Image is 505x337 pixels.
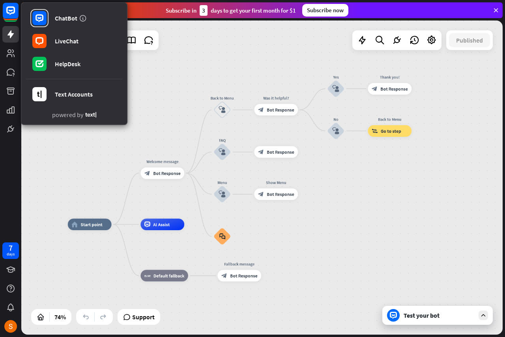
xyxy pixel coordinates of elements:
div: days [7,251,15,257]
div: Show Menu [250,180,302,186]
div: Was it helpful? [250,95,302,101]
i: block_bot_response [258,107,264,113]
button: Published [449,33,490,47]
i: block_bot_response [372,86,378,92]
span: AI Assist [153,222,170,227]
div: 3 [200,5,208,16]
a: 7 days [2,242,19,259]
div: Subscribe in days to get your first month for $1 [166,5,296,16]
i: block_user_input [332,127,339,134]
div: Menu [205,180,240,186]
i: block_user_input [219,191,226,198]
i: block_bot_response [258,149,264,155]
i: block_faq [219,233,225,240]
i: block_bot_response [258,191,264,197]
span: Start point [80,222,102,227]
i: block_user_input [332,85,339,92]
div: Yes [318,74,353,80]
span: Default fallback [153,273,184,279]
i: block_bot_response [221,273,227,279]
div: FAQ [205,138,240,143]
i: block_goto [372,128,378,134]
i: block_user_input [219,149,226,156]
i: block_fallback [144,273,151,279]
div: Test your bot [404,311,475,319]
i: block_user_input [219,106,226,114]
div: 74% [52,311,68,323]
div: Back to Menu [363,116,416,122]
span: Bot Response [267,149,294,155]
div: Subscribe now [302,4,348,17]
span: Support [132,311,155,323]
div: 7 [9,244,13,251]
span: Bot Response [153,170,180,176]
div: No [318,116,353,122]
i: block_bot_response [144,170,150,176]
span: Bot Response [230,273,257,279]
div: Back to Menu [205,95,240,101]
span: Bot Response [380,86,408,92]
div: Thank you! [363,74,416,80]
div: Fallback message [213,261,266,267]
div: Welcome message [136,158,189,164]
span: Bot Response [267,107,294,113]
span: Bot Response [267,191,294,197]
i: home_2 [71,222,78,227]
span: Go to step [381,128,401,134]
button: Open LiveChat chat widget [6,3,30,27]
